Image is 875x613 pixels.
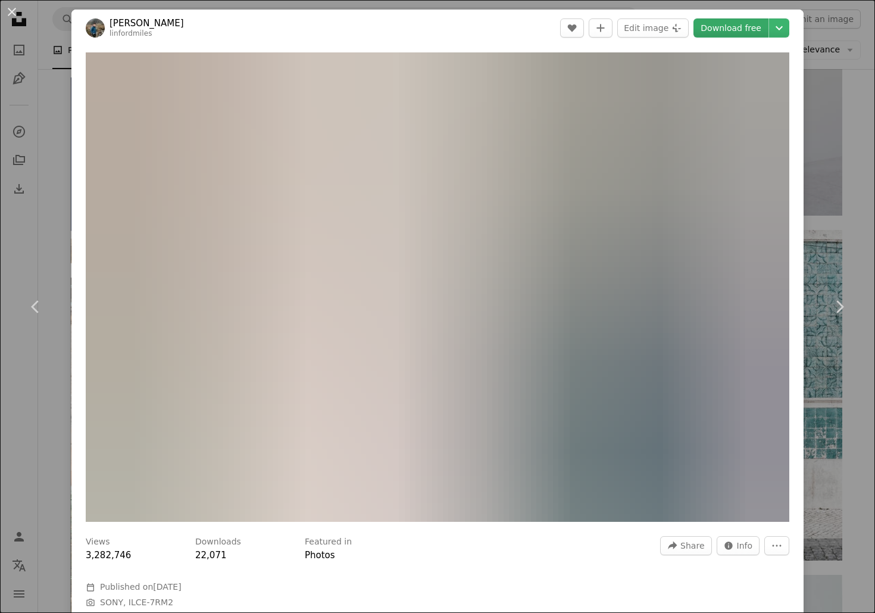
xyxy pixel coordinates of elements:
[86,18,105,38] img: Go to Linford Miles's profile
[305,536,352,548] h3: Featured in
[680,537,704,555] span: Share
[195,536,241,548] h3: Downloads
[693,18,768,38] a: Download free
[86,52,789,522] img: closed door and white painted wall
[737,537,753,555] span: Info
[769,18,789,38] button: Choose download size
[617,18,689,38] button: Edit image
[100,597,173,609] button: SONY, ILCE-7RM2
[560,18,584,38] button: Like
[100,582,182,592] span: Published on
[86,52,789,522] button: Zoom in on this image
[717,536,760,555] button: Stats about this image
[804,250,875,364] a: Next
[195,550,227,561] span: 22,071
[660,536,711,555] button: Share this image
[305,550,335,561] a: Photos
[110,17,184,29] a: [PERSON_NAME]
[86,536,110,548] h3: Views
[153,582,181,592] time: May 29, 2017 at 7:29:35 AM CDT
[110,29,152,38] a: linfordmiles
[589,18,612,38] button: Add to Collection
[86,550,131,561] span: 3,282,746
[764,536,789,555] button: More Actions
